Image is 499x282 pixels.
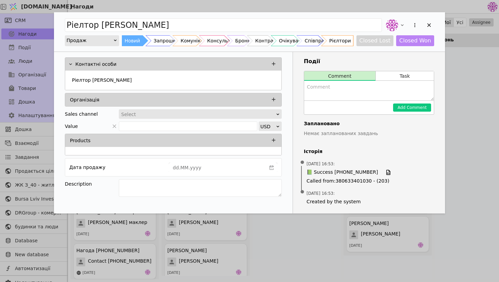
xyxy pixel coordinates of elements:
div: Дата продажу [69,163,105,172]
span: Value [65,121,78,131]
div: Add Opportunity [54,12,445,213]
div: Комунікація [181,35,211,46]
div: Новий [125,35,140,46]
button: Closed Won [396,35,434,46]
h4: Історія [304,148,434,155]
button: Closed Lost [356,35,394,46]
div: USD [260,122,276,131]
span: Called from : 380633401030 - (203) [307,177,431,185]
svg: calender simple [269,165,274,170]
div: Бронь [235,35,250,46]
input: dd.MM.yyyy [169,163,266,172]
p: Організація [70,96,99,104]
span: Created by the system [307,198,431,205]
p: Ріелтор [PERSON_NAME] [72,77,132,84]
span: [DATE] 16:53 : [307,190,335,196]
span: [DATE] 16:53 : [307,161,335,167]
div: Контракт [255,35,279,46]
p: Немає запланованих завдань [304,130,434,137]
div: Очікування [279,35,307,46]
img: de [386,19,398,31]
button: Task [376,71,434,81]
span: • [299,154,306,171]
div: Консультація [207,35,241,46]
h4: Заплановано [304,120,434,127]
div: Співпраця [304,35,330,46]
div: Рієлтори [329,35,351,46]
p: Products [70,137,90,144]
h3: Події [304,57,434,65]
div: Select [121,110,275,119]
div: Description [65,179,119,189]
div: Продаж [67,36,113,45]
div: Sales channel [65,109,98,119]
span: 📗 Success [PHONE_NUMBER] [307,169,378,176]
span: • [299,184,306,201]
button: Comment [304,71,375,81]
div: Запрошення [154,35,185,46]
button: Add Comment [393,104,431,112]
p: Контактні особи [75,61,116,68]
